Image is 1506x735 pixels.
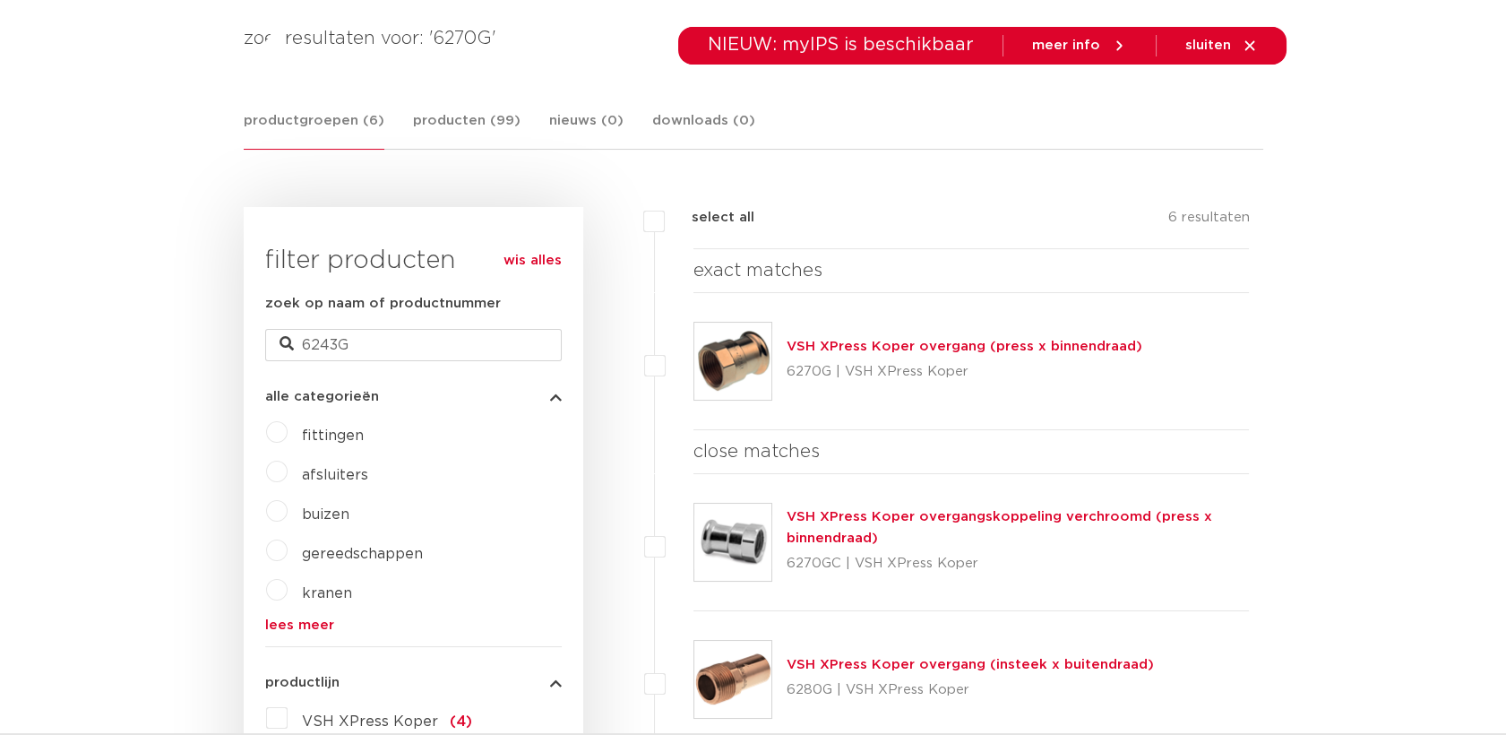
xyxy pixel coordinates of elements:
[1185,39,1231,52] span: sluiten
[302,547,423,561] a: gereedschappen
[302,428,364,443] a: fittingen
[617,65,675,137] a: markten
[265,329,562,361] input: zoeken
[693,256,1250,285] h4: exact matches
[787,549,1250,578] p: 6270GC | VSH XPress Koper
[693,437,1250,466] h4: close matches
[1167,207,1249,235] p: 6 resultaten
[787,658,1154,671] a: VSH XPress Koper overgang (insteek x buitendraad)
[787,510,1212,545] a: VSH XPress Koper overgangskoppeling verchroomd (press x binnendraad)
[302,507,349,522] a: buizen
[503,250,562,272] a: wis alles
[694,641,771,718] img: Thumbnail for VSH XPress Koper overgang (insteek x buitendraad)
[265,390,562,403] button: alle categorieën
[665,207,754,229] label: select all
[265,243,562,279] h3: filter producten
[787,340,1142,353] a: VSH XPress Koper overgang (press x binnendraad)
[265,676,562,689] button: productlijn
[265,618,562,632] a: lees meer
[265,390,379,403] span: alle categorieën
[1046,65,1107,137] a: over ons
[787,358,1142,386] p: 6270G | VSH XPress Koper
[509,65,1107,137] nav: Menu
[302,468,368,482] a: afsluiters
[265,676,340,689] span: productlijn
[840,65,917,137] a: downloads
[509,65,581,137] a: producten
[1032,39,1100,52] span: meer info
[302,586,352,601] a: kranen
[302,714,438,729] span: VSH XPress Koper
[1197,65,1215,137] div: my IPS
[450,714,472,729] span: (4)
[952,65,1010,137] a: services
[787,676,1154,705] p: 6280G | VSH XPress Koper
[710,65,805,137] a: toepassingen
[265,293,501,315] label: zoek op naam of productnummer
[1185,38,1258,54] a: sluiten
[694,504,771,581] img: Thumbnail for VSH XPress Koper overgangskoppeling verchroomd (press x binnendraad)
[708,36,974,54] span: NIEUW: myIPS is beschikbaar
[694,323,771,400] img: Thumbnail for VSH XPress Koper overgang (press x binnendraad)
[1032,38,1127,54] a: meer info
